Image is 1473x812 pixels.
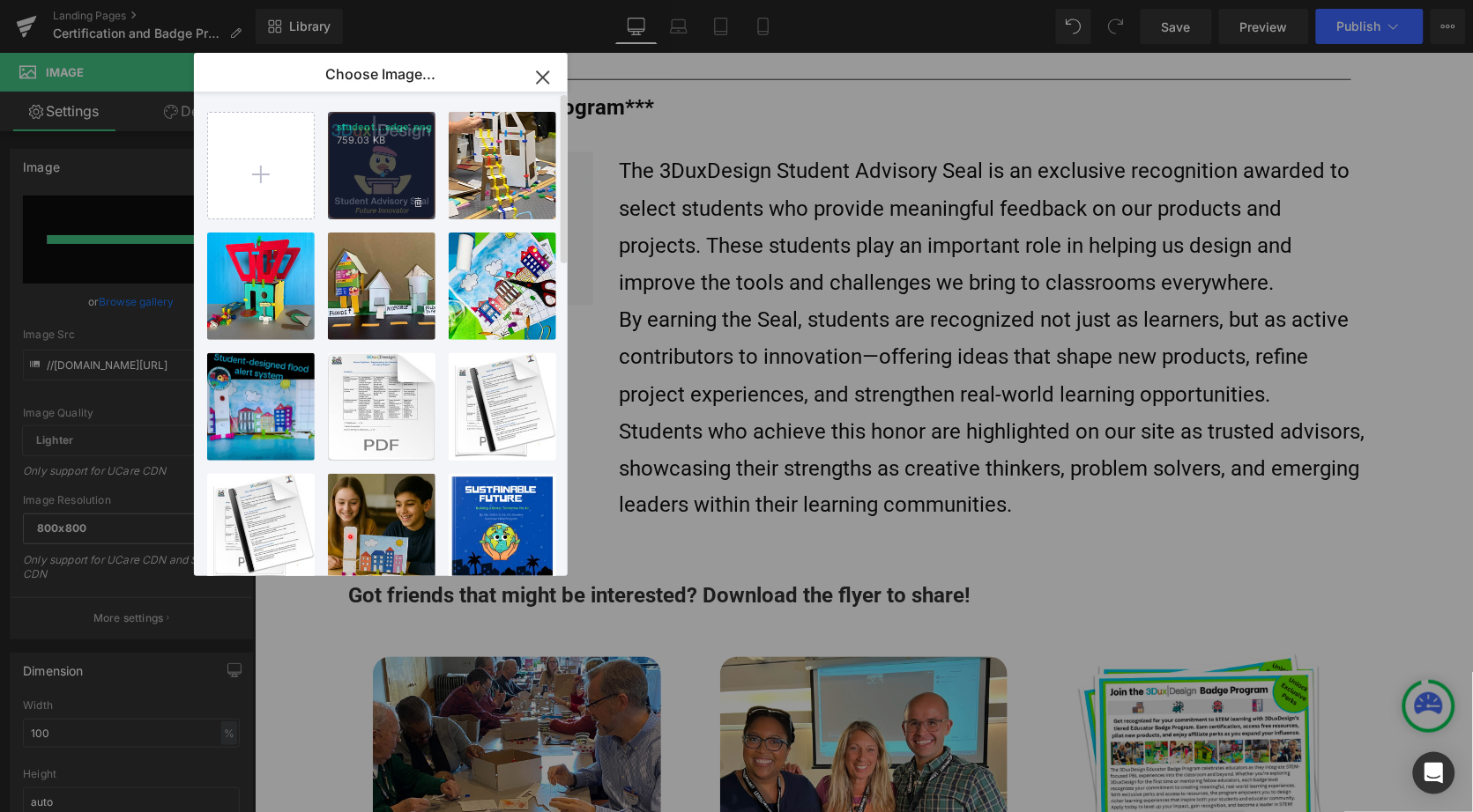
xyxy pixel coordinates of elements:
[93,42,399,67] strong: New Student Badge Program***
[1413,752,1455,794] div: Open Intercom Messenger
[337,121,427,134] p: student...adge.png
[325,65,435,83] p: Choose Image...
[365,248,1112,360] p: By earning the Seal, students are recognized not just as learners, but as active contributors to ...
[365,106,1096,242] span: The 3DuxDesign Student Advisory Seal is an exclusive recognition awarded to select students who p...
[365,360,1112,472] p: Students who achieve this honor are highlighted on our site as trusted advisors, showcasing their...
[337,134,427,147] p: 759.03 KB
[93,531,716,556] b: Got friends that might be interested? Download the flyer to share!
